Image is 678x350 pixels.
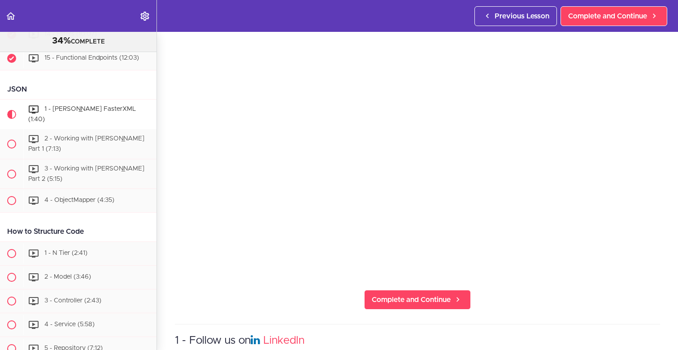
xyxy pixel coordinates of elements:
span: 34% [52,36,71,45]
a: Complete and Continue [561,6,667,26]
a: Complete and Continue [364,290,471,310]
span: Complete and Continue [568,11,647,22]
span: Previous Lesson [495,11,549,22]
a: LinkedIn [263,335,304,346]
span: 15 - Functional Endpoints (12:03) [44,55,139,61]
a: Previous Lesson [474,6,557,26]
span: 2 - Model (3:46) [44,274,91,280]
h3: 1 - Follow us on [175,333,660,348]
span: 1 - [PERSON_NAME] FasterXML (1:40) [28,106,136,123]
span: 1 - N Tier (2:41) [44,250,87,257]
span: 2 - Working with [PERSON_NAME] Part 1 (7:13) [28,136,144,152]
svg: Back to course curriculum [5,11,16,22]
span: 4 - ObjectMapper (4:35) [44,197,114,204]
span: 4 - Service (5:58) [44,322,95,328]
svg: Settings Menu [139,11,150,22]
div: COMPLETE [11,35,145,47]
iframe: Video Player [175,2,660,276]
span: 3 - Controller (2:43) [44,298,101,304]
span: Complete and Continue [372,294,451,305]
span: 3 - Working with [PERSON_NAME] Part 2 (5:15) [28,166,144,182]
